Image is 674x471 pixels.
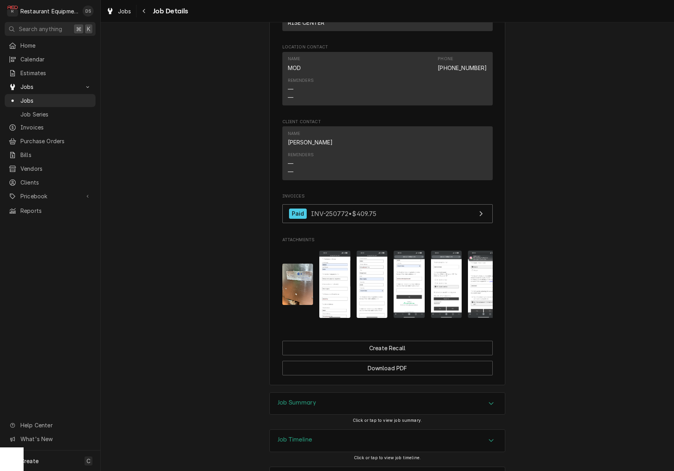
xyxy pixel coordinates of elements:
div: Paid [289,209,307,219]
a: Calendar [5,53,96,66]
span: Jobs [20,83,80,91]
button: Create Recall [282,341,493,355]
div: Name [288,56,300,62]
img: l8RpVyf6TNGeG3tuo430 [431,251,462,318]
div: Client Contact List [282,126,493,184]
a: Reports [5,204,96,217]
div: RISE CENTER [288,18,325,27]
img: zZWZM0QnR8ONA3SRZ7bj [319,251,350,318]
div: Job Summary [269,392,505,415]
a: Bills [5,148,96,161]
div: — [288,93,293,102]
div: Client Contact [282,119,493,184]
div: — [288,85,293,93]
div: Accordion Header [270,430,505,452]
div: Button Group Row [282,355,493,375]
span: ⌘ [76,25,81,33]
span: Clients [20,178,92,187]
a: Home [5,39,96,52]
a: [PHONE_NUMBER] [438,65,487,71]
span: Job Series [20,110,92,118]
span: Bills [20,151,92,159]
span: Vendors [20,164,92,173]
img: O9WKnvW1RpKD00kvGq0f [394,251,425,318]
span: Invoices [20,123,92,131]
div: Location Contact List [282,52,493,109]
span: Search anything [19,25,62,33]
div: Accordion Header [270,393,505,415]
span: INV-250772 • $409.75 [311,209,377,217]
span: Attachments [282,244,493,324]
div: R [7,6,18,17]
span: Click or tap to view job timeline. [354,455,421,460]
div: DS [83,6,94,17]
span: Pricebook [20,192,80,200]
span: Jobs [118,7,131,15]
a: Job Series [5,108,96,121]
div: — [288,168,293,176]
span: Purchase Orders [20,137,92,145]
div: Name [288,131,300,137]
span: C [87,457,90,465]
a: Go to What's New [5,432,96,445]
span: Help Center [20,421,91,429]
div: Reminders [288,78,314,102]
div: MOD [288,64,301,72]
div: Name [288,56,301,72]
div: [PERSON_NAME] [288,138,333,146]
span: Home [20,41,92,50]
div: Derek Stewart's Avatar [83,6,94,17]
span: Job Details [151,6,188,17]
span: Click or tap to view job summary. [353,418,422,423]
a: Go to Pricebook [5,190,96,203]
img: fIPcOvnyT7TDv9YuId2b [357,251,388,318]
div: Invoices [282,193,493,227]
a: View Invoice [282,204,493,223]
h3: Job Summary [278,399,316,406]
span: Attachments [282,237,493,243]
h3: Job Timeline [278,436,312,443]
button: Navigate back [138,5,151,17]
div: Job Timeline [269,429,505,452]
div: Button Group [282,341,493,375]
span: K [87,25,90,33]
span: Location Contact [282,44,493,50]
button: Search anything⌘K [5,22,96,36]
div: Contact [282,126,493,180]
span: Calendar [20,55,92,63]
img: 2slSzcj0QLirYwm0KzHg [282,264,313,305]
button: Accordion Details Expand Trigger [270,393,505,415]
span: What's New [20,435,91,443]
span: Invoices [282,193,493,199]
span: Jobs [20,96,92,105]
div: Phone [438,56,453,62]
span: Client Contact [282,119,493,125]
a: Jobs [5,94,96,107]
span: Create [20,458,39,464]
div: Location Contact [282,44,493,109]
div: Phone [438,56,487,72]
span: Estimates [20,69,92,77]
a: Jobs [103,5,134,18]
a: Go to Help Center [5,419,96,432]
div: Button Group Row [282,341,493,355]
div: Attachments [282,237,493,324]
a: Purchase Orders [5,135,96,148]
img: Gti8fggJQEqHmlQeWzl7 [468,251,499,318]
div: Reminders [288,78,314,84]
a: Go to Jobs [5,80,96,93]
a: Estimates [5,66,96,79]
div: Reminders [288,152,314,176]
button: Download PDF [282,361,493,375]
div: Contact [282,52,493,106]
div: Restaurant Equipment Diagnostics's Avatar [7,6,18,17]
div: Name [288,131,333,146]
div: — [288,159,293,168]
span: Reports [20,207,92,215]
button: Accordion Details Expand Trigger [270,430,505,452]
div: Restaurant Equipment Diagnostics [20,7,78,15]
a: Vendors [5,162,96,175]
div: Reminders [288,152,314,158]
a: Invoices [5,121,96,134]
a: Clients [5,176,96,189]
